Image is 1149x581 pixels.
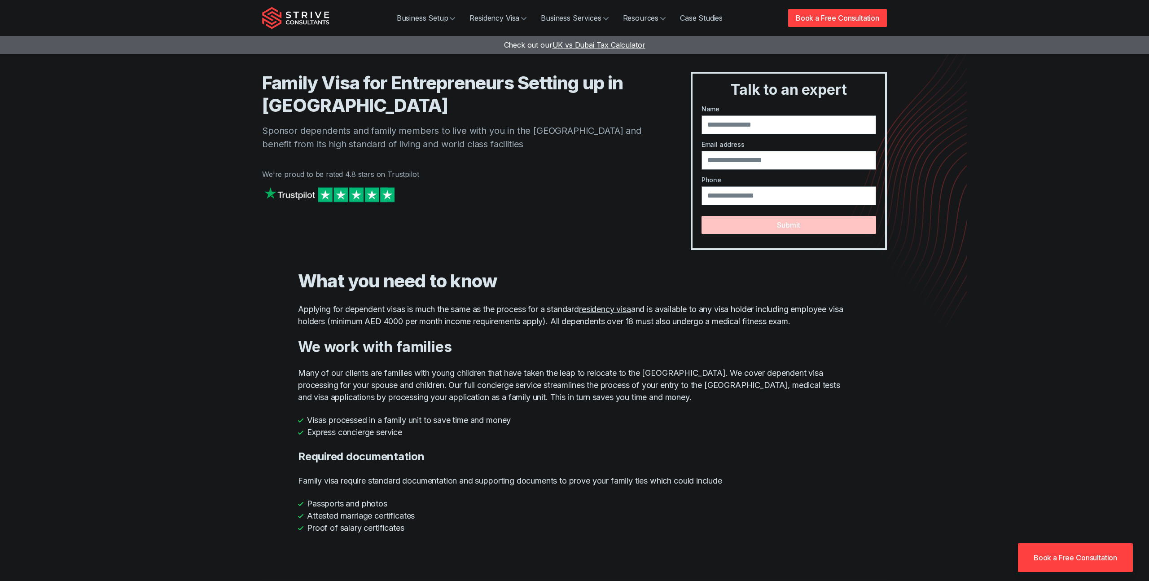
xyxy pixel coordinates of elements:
li: Attested marriage certificates [298,510,851,522]
a: residency visa [579,304,631,314]
h3: Talk to an expert [696,81,881,99]
li: Proof of salary certificates [298,522,851,534]
p: Applying for dependent visas is much the same as the process for a standard and is available to a... [298,303,851,327]
h2: What you need to know [298,270,851,292]
a: Case Studies [673,9,730,27]
a: Business Services [534,9,615,27]
label: Phone [702,175,876,185]
li: Express concierge service [298,426,851,438]
h4: Required documentation [298,449,851,464]
a: Business Setup [390,9,463,27]
span: UK vs Dubai Tax Calculator [553,40,645,49]
label: Name [702,104,876,114]
p: Many of our clients are families with young children that have taken the leap to relocate to the ... [298,367,851,403]
p: We're proud to be rated 4.8 stars on Trustpilot [262,169,655,180]
label: Email address [702,140,876,149]
li: Passports and photos [298,497,851,510]
a: Resources [616,9,673,27]
a: Book a Free Consultation [1018,543,1133,572]
a: Book a Free Consultation [788,9,887,27]
h3: We work with families [298,338,851,356]
img: Strive on Trustpilot [262,185,397,204]
p: Sponsor dependents and family members to live with you in the [GEOGRAPHIC_DATA] and benefit from ... [262,124,655,151]
p: Family visa require standard documentation and supporting documents to prove your family ties whi... [298,475,851,487]
img: Strive Consultants [262,7,329,29]
li: Visas processed in a family unit to save time and money [298,414,851,426]
a: Residency Visa [462,9,534,27]
button: Submit [702,216,876,234]
a: Check out ourUK vs Dubai Tax Calculator [504,40,645,49]
h1: Family Visa for Entrepreneurs Setting up in [GEOGRAPHIC_DATA] [262,72,655,117]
